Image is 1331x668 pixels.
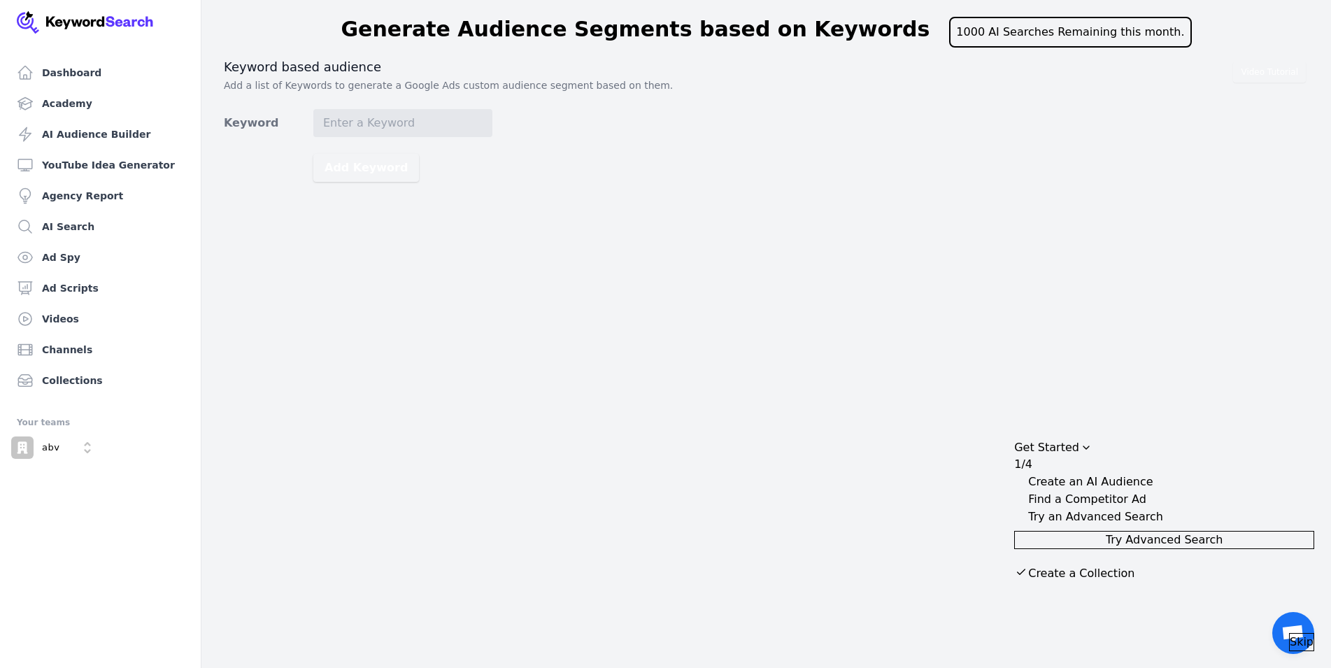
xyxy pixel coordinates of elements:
[1290,634,1314,651] span: Skip
[1028,565,1134,582] div: Create a Collection
[1014,439,1079,456] div: Get Started
[1028,509,1163,525] div: Try an Advanced Search
[1014,509,1314,525] button: Collapse Checklist
[341,17,930,48] h1: Generate Audience Segments based on Keywords
[313,109,492,137] input: Enter a Keyword
[1233,62,1306,83] button: Video Tutorial
[11,436,99,459] button: Open organization switcher
[1014,531,1314,549] button: Try Advanced Search
[11,367,190,395] a: Collections
[1014,474,1314,490] button: Expand Checklist
[11,151,190,179] a: YouTube Idea Generator
[11,90,190,118] a: Academy
[224,59,1309,76] h3: Keyword based audience
[11,59,190,87] a: Dashboard
[949,17,1191,48] div: 1000 AI Searches Remaining this month.
[1014,456,1032,473] div: 1/4
[1014,439,1314,473] button: Collapse Checklist
[11,120,190,148] a: AI Audience Builder
[313,154,419,182] button: Add Keyword
[1014,439,1314,456] div: Drag to move checklist
[11,436,34,459] img: abv
[17,11,154,34] img: Your Company
[11,213,190,241] a: AI Search
[11,243,190,271] a: Ad Spy
[1028,474,1153,490] div: Create an AI Audience
[224,78,1309,92] p: Add a list of Keywords to generate a Google Ads custom audience segment based on them.
[11,336,190,364] a: Channels
[1289,633,1314,651] button: Skip
[11,274,190,302] a: Ad Scripts
[1014,565,1314,582] button: Expand Checklist
[1106,532,1223,548] span: Try Advanced Search
[11,305,190,333] a: Videos
[224,115,313,132] label: Keyword
[1014,439,1314,651] div: Get Started
[42,441,59,454] p: abv
[11,182,190,210] a: Agency Report
[1014,491,1314,508] button: Expand Checklist
[17,414,184,431] div: Your teams
[1028,491,1146,508] div: Find a Competitor Ad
